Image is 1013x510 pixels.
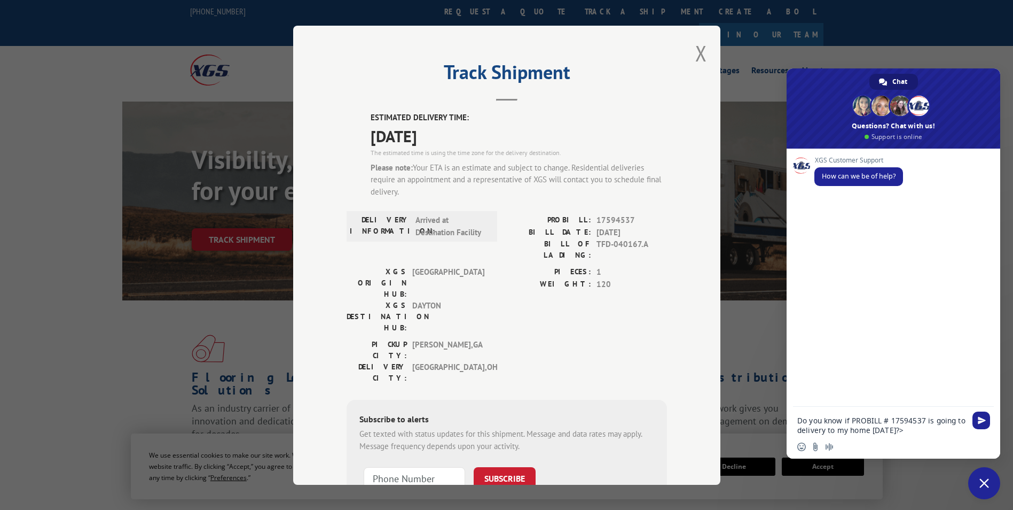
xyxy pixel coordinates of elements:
[596,238,667,261] span: TFD-040167.A
[371,123,667,148] span: [DATE]
[797,416,966,435] textarea: Compose your message...
[412,339,484,361] span: [PERSON_NAME] , GA
[822,172,896,181] span: How can we be of help?
[347,65,667,85] h2: Track Shipment
[412,361,484,384] span: [GEOGRAPHIC_DATA] , OH
[814,157,903,164] span: XGS Customer Support
[507,266,591,279] label: PIECES:
[797,443,806,451] span: Insert an emoji
[972,412,990,429] span: Send
[350,214,410,238] label: DELIVERY INFORMATION:
[412,300,484,334] span: DAYTON
[507,214,591,227] label: PROBILL:
[371,161,667,198] div: Your ETA is an estimate and subject to change. Residential deliveries require an appointment and ...
[415,214,488,238] span: Arrived at Destination Facility
[359,413,654,428] div: Subscribe to alerts
[347,339,407,361] label: PICKUP CITY:
[507,278,591,290] label: WEIGHT:
[596,266,667,279] span: 1
[695,39,707,67] button: Close modal
[869,74,918,90] div: Chat
[359,428,654,452] div: Get texted with status updates for this shipment. Message and data rates may apply. Message frequ...
[892,74,907,90] span: Chat
[371,112,667,124] label: ESTIMATED DELIVERY TIME:
[507,226,591,238] label: BILL DATE:
[474,467,536,490] button: SUBSCRIBE
[596,226,667,238] span: [DATE]
[412,266,484,300] span: [GEOGRAPHIC_DATA]
[596,214,667,227] span: 17594537
[347,361,407,384] label: DELIVERY CITY:
[507,238,591,261] label: BILL OF LADING:
[347,266,407,300] label: XGS ORIGIN HUB:
[371,148,667,157] div: The estimated time is using the time zone for the delivery destination.
[347,300,407,334] label: XGS DESTINATION HUB:
[811,443,820,451] span: Send a file
[968,467,1000,499] div: Close chat
[596,278,667,290] span: 120
[825,443,834,451] span: Audio message
[371,162,413,172] strong: Please note:
[364,467,465,490] input: Phone Number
